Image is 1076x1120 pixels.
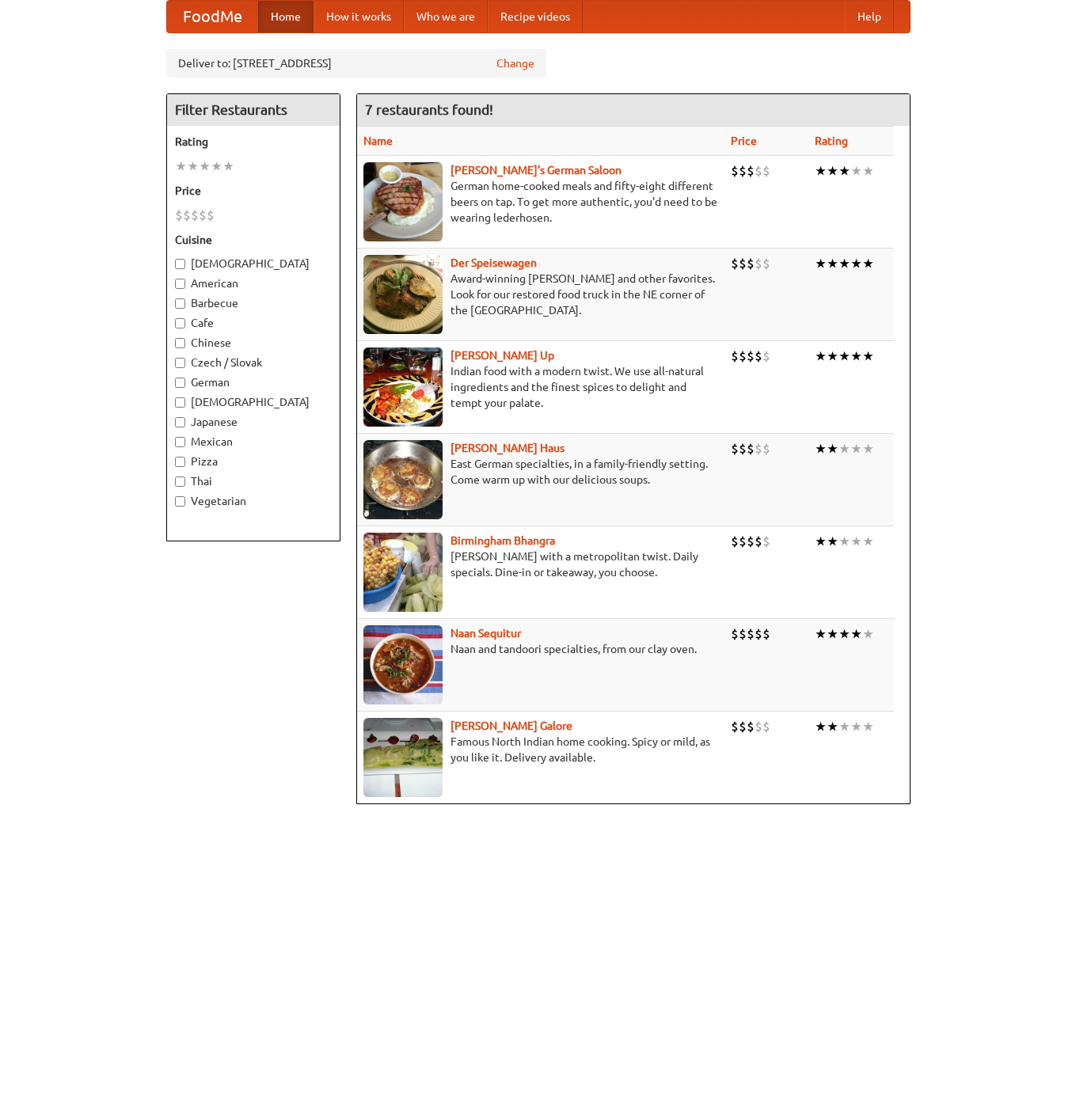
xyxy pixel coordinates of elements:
[175,437,185,447] input: Mexican
[175,295,332,311] label: Barbecue
[762,533,770,550] li: $
[827,625,838,643] li: ★
[739,625,747,643] li: $
[363,625,443,704] img: naansequitur.jpg
[862,440,874,457] li: ★
[755,162,762,180] li: $
[175,134,332,150] h5: Rating
[850,255,862,272] li: ★
[838,440,850,457] li: ★
[363,549,718,580] p: [PERSON_NAME] with a metropolitan twist. Daily specials. Dine-in or takeaway, you choose.
[363,734,718,765] p: Famous North Indian home cooking. Spicy or mild, as you like it. Delivery available.
[175,259,185,269] input: [DEMOGRAPHIC_DATA]
[175,318,185,328] input: Cafe
[815,162,827,180] li: ★
[451,627,521,640] a: Naan Sequitur
[451,442,565,454] a: [PERSON_NAME] Haus
[731,533,739,550] li: $
[739,162,747,180] li: $
[175,232,332,248] h5: Cuisine
[451,164,622,177] b: [PERSON_NAME]'s German Saloon
[363,440,443,519] img: kohlhaus.jpg
[838,533,850,550] li: ★
[167,1,258,32] a: FoodMe
[850,718,862,735] li: ★
[363,162,443,241] img: esthers.jpg
[404,1,488,32] a: Who we are
[175,355,332,370] label: Czech / Slovak
[862,718,874,735] li: ★
[827,255,838,272] li: ★
[731,718,739,735] li: $
[175,434,332,450] label: Mexican
[731,162,739,180] li: $
[815,533,827,550] li: ★
[747,440,755,457] li: $
[175,454,332,469] label: Pizza
[862,255,874,272] li: ★
[175,397,185,408] input: [DEMOGRAPHIC_DATA]
[755,533,762,550] li: $
[739,347,747,365] li: $
[166,49,546,78] div: Deliver to: [STREET_ADDRESS]
[175,338,185,348] input: Chinese
[827,440,838,457] li: ★
[363,347,443,427] img: curryup.jpg
[175,183,332,199] h5: Price
[731,347,739,365] li: $
[747,162,755,180] li: $
[175,414,332,430] label: Japanese
[762,440,770,457] li: $
[363,456,718,488] p: East German specialties, in a family-friendly setting. Come warm up with our delicious soups.
[363,641,718,657] p: Naan and tandoori specialties, from our clay oven.
[175,358,185,368] input: Czech / Slovak
[175,315,332,331] label: Cafe
[175,207,183,224] li: $
[827,162,838,180] li: ★
[363,533,443,612] img: bhangra.jpg
[731,135,757,147] a: Price
[850,347,862,365] li: ★
[175,275,332,291] label: American
[175,496,185,507] input: Vegetarian
[175,493,332,509] label: Vegetarian
[175,473,332,489] label: Thai
[167,94,340,126] h4: Filter Restaurants
[199,158,211,175] li: ★
[175,374,332,390] label: German
[762,255,770,272] li: $
[838,162,850,180] li: ★
[827,533,838,550] li: ★
[363,255,443,334] img: speisewagen.jpg
[451,349,554,362] b: [PERSON_NAME] Up
[755,440,762,457] li: $
[838,625,850,643] li: ★
[747,625,755,643] li: $
[222,158,234,175] li: ★
[838,718,850,735] li: ★
[488,1,583,32] a: Recipe videos
[762,162,770,180] li: $
[815,255,827,272] li: ★
[175,279,185,289] input: American
[850,162,862,180] li: ★
[175,417,185,427] input: Japanese
[862,162,874,180] li: ★
[815,440,827,457] li: ★
[191,207,199,224] li: $
[314,1,404,32] a: How it works
[175,457,185,467] input: Pizza
[451,534,555,547] a: Birmingham Bhangra
[755,347,762,365] li: $
[838,255,850,272] li: ★
[451,256,537,269] a: Der Speisewagen
[762,718,770,735] li: $
[845,1,894,32] a: Help
[175,158,187,175] li: ★
[731,440,739,457] li: $
[739,533,747,550] li: $
[365,102,493,117] ng-pluralize: 7 restaurants found!
[739,440,747,457] li: $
